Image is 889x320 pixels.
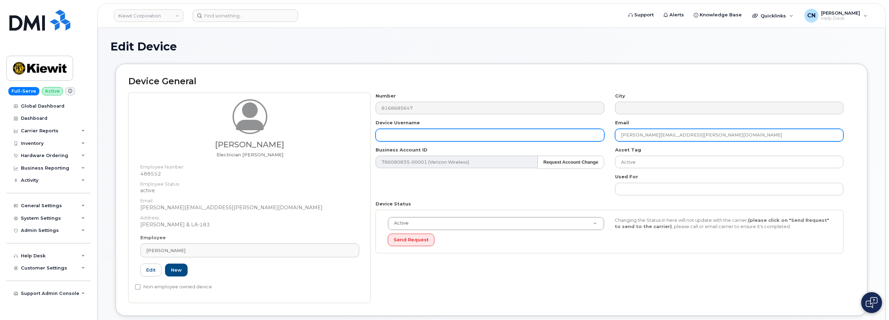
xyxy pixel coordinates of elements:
dd: [PERSON_NAME] & LA-183 [140,221,359,228]
img: Open chat [866,297,878,308]
a: Active [388,217,604,230]
strong: Request Account Change [543,159,598,165]
label: Asset Tag [615,147,641,153]
dd: 488552 [140,170,359,177]
button: Request Account Change [537,156,604,169]
dt: Address: [140,211,359,221]
dt: Email: [140,194,359,204]
label: Device Status [376,201,411,207]
label: Employee [140,234,166,241]
h3: [PERSON_NAME] [140,140,359,149]
span: [PERSON_NAME] [146,247,186,254]
span: Job title [217,152,283,157]
dt: Employee Status: [140,177,359,187]
label: Non-employee owned device [135,283,212,291]
h2: Device General [128,77,855,86]
button: Send Request [388,234,434,247]
span: Active [390,220,409,226]
input: Non-employee owned device [135,284,141,290]
label: Business Account ID [376,147,427,153]
a: Edit [140,264,162,276]
label: City [615,93,625,99]
label: Device Username [376,119,420,126]
label: Number [376,93,396,99]
dd: [PERSON_NAME][EMAIL_ADDRESS][PERSON_NAME][DOMAIN_NAME] [140,204,359,211]
h1: Edit Device [110,40,873,53]
dt: Employee Number: [140,160,359,170]
dd: active [140,187,359,194]
div: Changing the Status in here will not update with the carrier, , please call or email carrier to e... [609,217,836,230]
label: Email [615,119,629,126]
a: New [165,264,188,276]
label: Used For [615,173,638,180]
a: [PERSON_NAME] [140,243,359,257]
